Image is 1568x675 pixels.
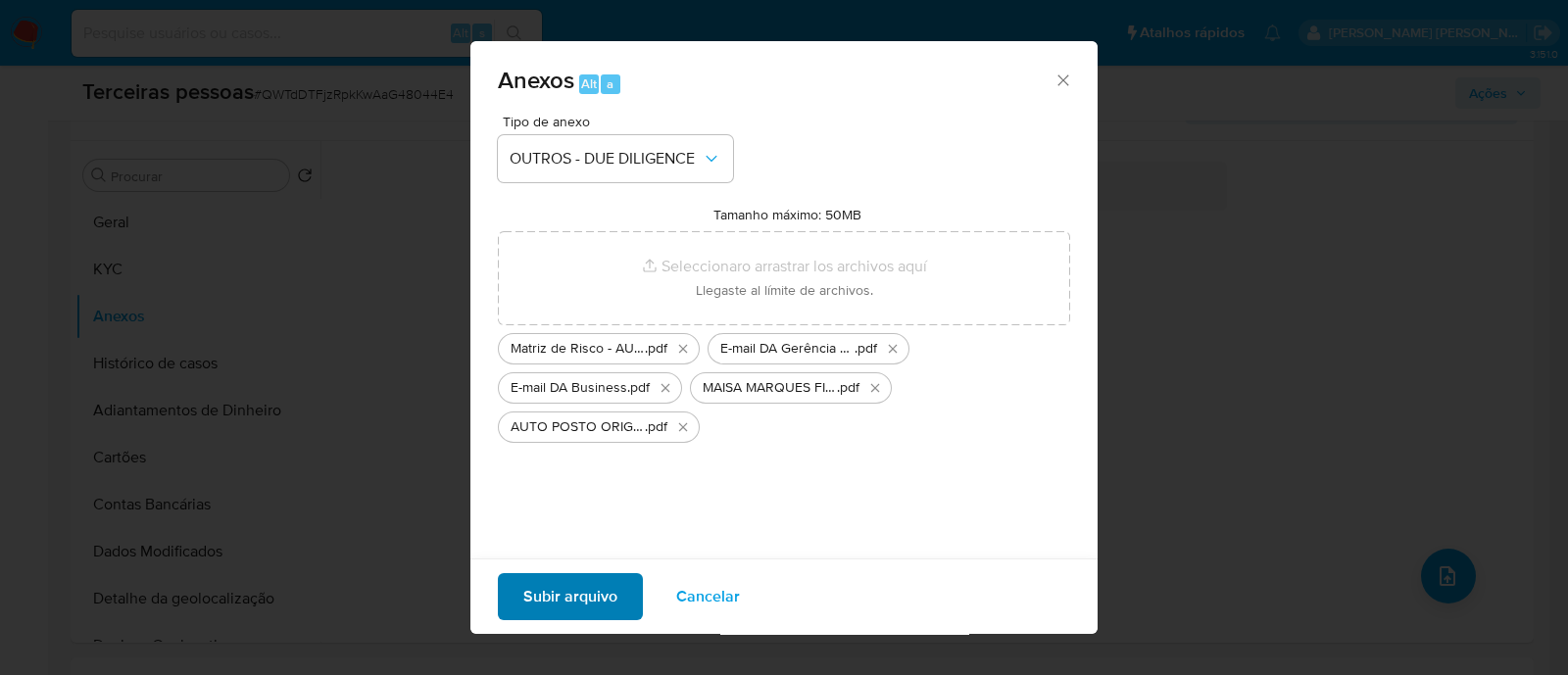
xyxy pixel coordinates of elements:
span: Cancelar [676,575,740,618]
span: Anexos [498,63,574,97]
button: Cerrar [1053,71,1071,88]
button: Eliminar AUTO POSTO ORIGINAL BRASILIA 409 DERIVADOS DE PETROLEO LTDA cnpj.pdf [671,415,695,439]
span: a [607,74,613,93]
label: Tamanho máximo: 50MB [713,206,861,223]
span: .pdf [645,339,667,359]
span: OUTROS - DUE DILIGENCE [510,149,702,169]
span: .pdf [645,417,667,437]
button: Eliminar E-mail DA Gerência PLD.pdf [881,337,905,361]
span: .pdf [855,339,877,359]
span: .pdf [627,378,650,398]
button: Eliminar MAISA MARQUES FIORILLO DE ARAUJO softon.pdf [863,376,887,400]
button: Eliminar E-mail DA Business.pdf [654,376,677,400]
button: OUTROS - DUE DILIGENCE [498,135,733,182]
span: Subir arquivo [523,575,617,618]
span: E-mail DA Gerência PLD [720,339,855,359]
ul: Archivos seleccionados [498,325,1070,443]
span: AUTO POSTO ORIGINAL BRASILIA 409 DERIVADOS DE PETROLEO LTDA cnpj [511,417,645,437]
button: Subir arquivo [498,573,643,620]
span: MAISA MARQUES FIORILLO DE ARAUJO softon [703,378,837,398]
span: Tipo de anexo [503,115,738,128]
span: E-mail DA Business [511,378,627,398]
button: Cancelar [651,573,765,620]
button: Eliminar Matriz de Risco - AUTO POSTO ORIGINAL BRASILIA 409 DERIVADOS DE PETROLEO LTDA.pdf [671,337,695,361]
span: Alt [581,74,597,93]
span: .pdf [837,378,859,398]
span: Matriz de Risco - AUTO POSTO ORIGINAL BRASILIA 409 DERIVADOS DE PETROLEO LTDA [511,339,645,359]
